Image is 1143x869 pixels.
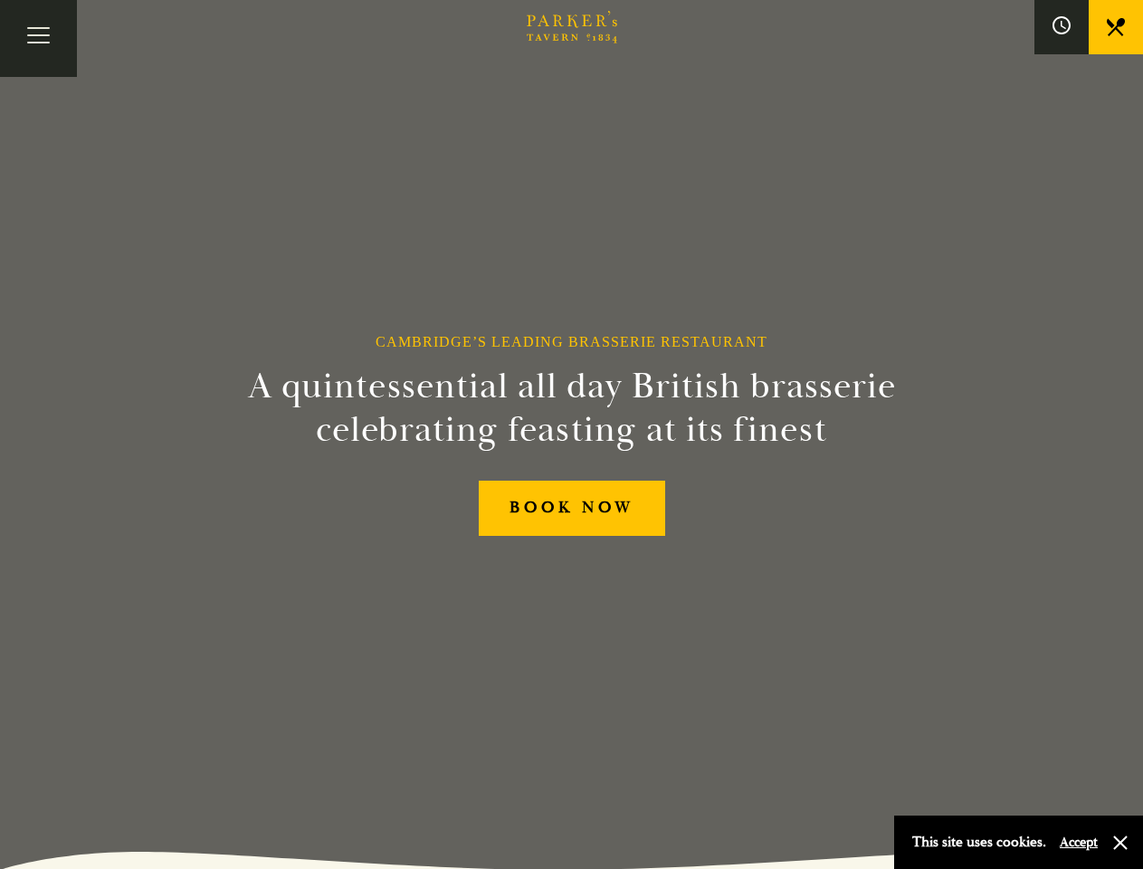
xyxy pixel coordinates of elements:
button: Close and accept [1111,834,1129,852]
button: Accept [1060,834,1098,851]
p: This site uses cookies. [912,829,1046,855]
h1: Cambridge’s Leading Brasserie Restaurant [376,333,767,350]
h2: A quintessential all day British brasserie celebrating feasting at its finest [159,365,985,452]
a: BOOK NOW [479,481,665,536]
